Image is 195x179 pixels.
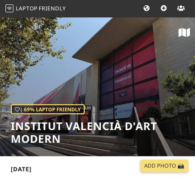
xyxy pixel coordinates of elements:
img: LaptopFriendly [5,4,13,12]
span: Laptop [16,5,38,12]
span: Friendly [39,5,66,12]
a: LaptopFriendly LaptopFriendly [5,3,66,15]
h2: [DATE] [11,166,184,175]
a: Add Photo 📸 [140,160,188,172]
div: | 69% Laptop Friendly [11,104,85,114]
h1: Institut Valencià d'Art Modern [11,120,195,145]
